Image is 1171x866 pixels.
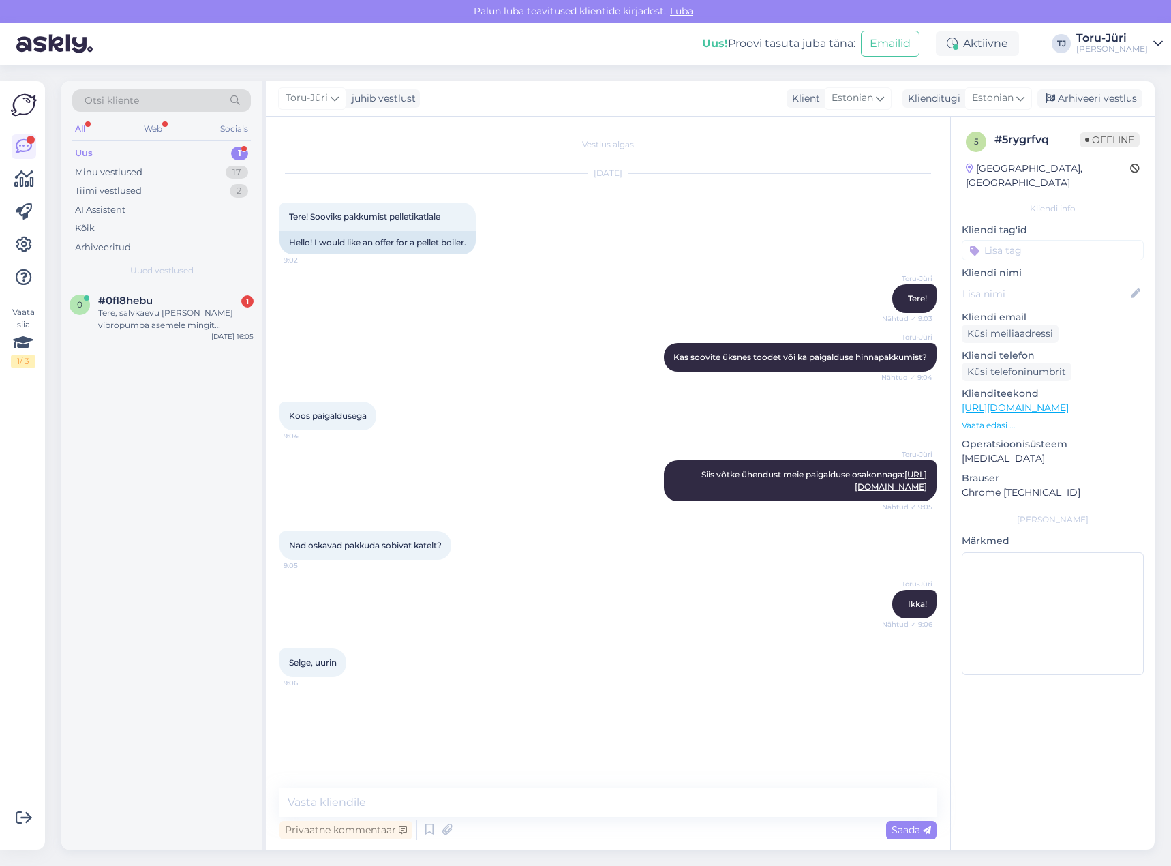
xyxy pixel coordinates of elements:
[666,5,697,17] span: Luba
[832,91,873,106] span: Estonian
[11,355,35,368] div: 1 / 3
[230,184,248,198] div: 2
[1076,33,1148,44] div: Toru-Jüri
[11,306,35,368] div: Vaata siia
[908,293,927,303] span: Tere!
[211,331,254,342] div: [DATE] 16:05
[1076,33,1163,55] a: Toru-Jüri[PERSON_NAME]
[962,223,1144,237] p: Kliendi tag'id
[962,348,1144,363] p: Kliendi telefon
[289,657,337,668] span: Selge, uurin
[881,372,932,383] span: Nähtud ✓ 9:04
[908,599,927,609] span: Ikka!
[962,363,1071,381] div: Küsi telefoninumbrit
[98,307,254,331] div: Tere, salvkaevu [PERSON_NAME] vibropumba asemele mingit soodsamat normaalset pumpa
[75,184,142,198] div: Tiimi vestlused
[974,136,979,147] span: 5
[673,352,927,362] span: Kas soovite üksnes toodet või ka paigalduse hinnapakkumist?
[217,120,251,138] div: Socials
[11,92,37,118] img: Askly Logo
[284,678,335,688] span: 9:06
[962,534,1144,548] p: Märkmed
[962,325,1059,343] div: Küsi meiliaadressi
[881,273,932,284] span: Toru-Jüri
[75,203,125,217] div: AI Assistent
[701,469,927,492] span: Siis võtke ühendust meie paigalduse osakonnaga:
[892,824,931,836] span: Saada
[881,502,932,512] span: Nähtud ✓ 9:05
[702,37,728,50] b: Uus!
[98,295,153,307] span: #0fl8hebu
[962,486,1144,500] p: Chrome [TECHNICAL_ID]
[962,513,1144,526] div: [PERSON_NAME]
[962,437,1144,451] p: Operatsioonisüsteem
[902,91,960,106] div: Klienditugi
[962,451,1144,466] p: [MEDICAL_DATA]
[936,31,1019,56] div: Aktiivne
[75,222,95,235] div: Kõik
[75,147,93,160] div: Uus
[75,166,142,179] div: Minu vestlused
[787,91,820,106] div: Klient
[881,314,932,324] span: Nähtud ✓ 9:03
[130,265,194,277] span: Uued vestlused
[962,387,1144,401] p: Klienditeekond
[72,120,88,138] div: All
[972,91,1014,106] span: Estonian
[289,540,442,550] span: Nad oskavad pakkuda sobivat katelt?
[966,162,1130,190] div: [GEOGRAPHIC_DATA], [GEOGRAPHIC_DATA]
[702,35,855,52] div: Proovi tasuta juba täna:
[994,132,1080,148] div: # 5rygrfvq
[284,255,335,265] span: 9:02
[284,431,335,441] span: 9:04
[962,240,1144,260] input: Lisa tag
[962,266,1144,280] p: Kliendi nimi
[284,561,335,571] span: 9:05
[881,619,932,629] span: Nähtud ✓ 9:06
[75,241,131,254] div: Arhiveeritud
[861,31,919,57] button: Emailid
[85,93,139,108] span: Otsi kliente
[962,402,1069,414] a: [URL][DOMAIN_NAME]
[279,138,937,151] div: Vestlus algas
[962,203,1144,215] div: Kliendi info
[346,91,416,106] div: juhib vestlust
[289,410,367,421] span: Koos paigaldusega
[279,821,412,839] div: Privaatne kommentaar
[962,419,1144,432] p: Vaata edasi ...
[962,471,1144,486] p: Brauser
[881,332,932,342] span: Toru-Jüri
[962,310,1144,325] p: Kliendi email
[77,299,82,310] span: 0
[241,295,254,308] div: 1
[1076,44,1148,55] div: [PERSON_NAME]
[881,449,932,460] span: Toru-Jüri
[289,211,440,222] span: Tere! Sooviks pakkumist pelletikatlale
[279,231,476,254] div: Hello! I would like an offer for a pellet boiler.
[279,167,937,179] div: [DATE]
[286,91,328,106] span: Toru-Jüri
[1052,34,1071,53] div: TJ
[962,286,1128,301] input: Lisa nimi
[1037,89,1142,108] div: Arhiveeri vestlus
[881,579,932,589] span: Toru-Jüri
[226,166,248,179] div: 17
[141,120,165,138] div: Web
[231,147,248,160] div: 1
[1080,132,1140,147] span: Offline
